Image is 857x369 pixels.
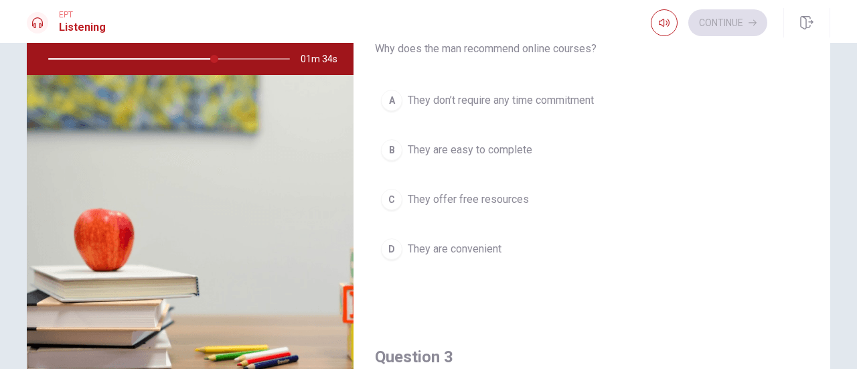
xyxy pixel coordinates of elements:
span: They don’t require any time commitment [408,92,594,108]
div: B [381,139,402,161]
div: D [381,238,402,260]
span: They are easy to complete [408,142,532,158]
h4: Question 3 [375,346,809,368]
span: EPT [59,10,106,19]
button: BThey are easy to complete [375,133,809,167]
button: AThey don’t require any time commitment [375,84,809,117]
div: C [381,189,402,210]
div: A [381,90,402,111]
button: DThey are convenient [375,232,809,266]
span: 01m 34s [301,43,348,75]
h1: Listening [59,19,106,35]
span: They offer free resources [408,192,529,208]
button: CThey offer free resources [375,183,809,216]
span: Why does the man recommend online courses? [375,41,809,57]
span: They are convenient [408,241,501,257]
